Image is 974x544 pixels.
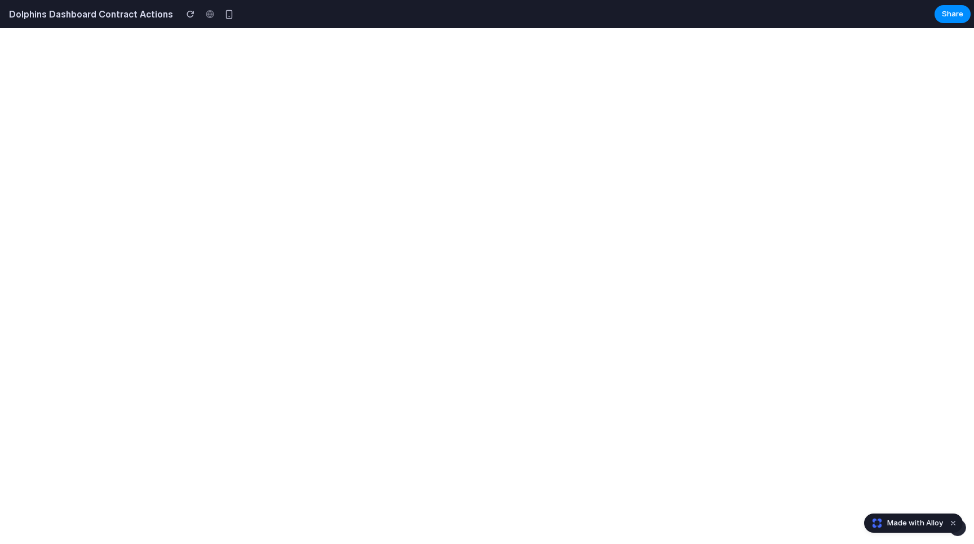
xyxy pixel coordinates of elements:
[935,5,971,23] button: Share
[946,516,960,530] button: Dismiss watermark
[5,7,173,21] h2: Dolphins Dashboard Contract Actions
[942,8,963,20] span: Share
[865,517,944,529] a: Made with Alloy
[887,517,943,529] span: Made with Alloy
